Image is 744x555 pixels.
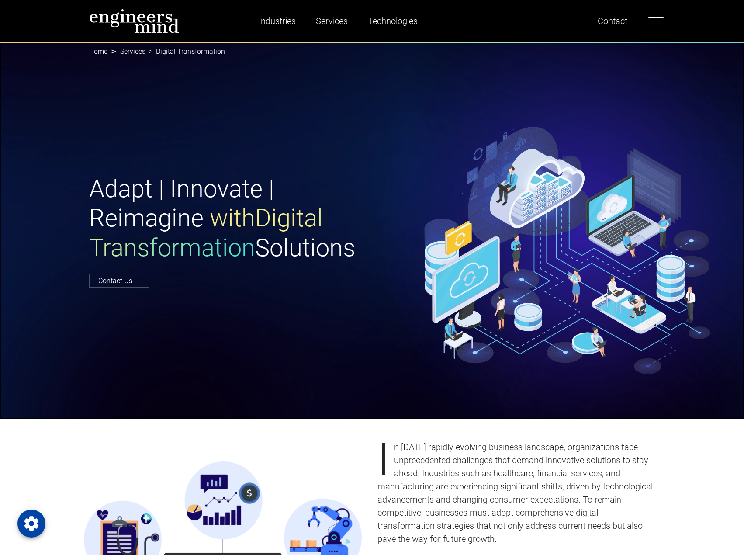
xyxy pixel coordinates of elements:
p: In [DATE] rapidly evolving business landscape, organizations face unprecedented challenges that d... [377,441,655,545]
li: Digital Transformation [145,46,225,57]
a: Industries [255,11,299,31]
a: Contact Us [89,274,149,288]
img: logo [89,9,179,33]
a: Home [89,47,107,55]
a: Technologies [364,11,421,31]
a: Services [120,47,145,55]
a: Contact [594,11,631,31]
nav: breadcrumb [89,42,655,61]
span: with Digital Transformation [89,204,323,262]
a: Services [312,11,351,31]
h1: Adapt | Innovate | Reimagine Solutions [89,174,367,263]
